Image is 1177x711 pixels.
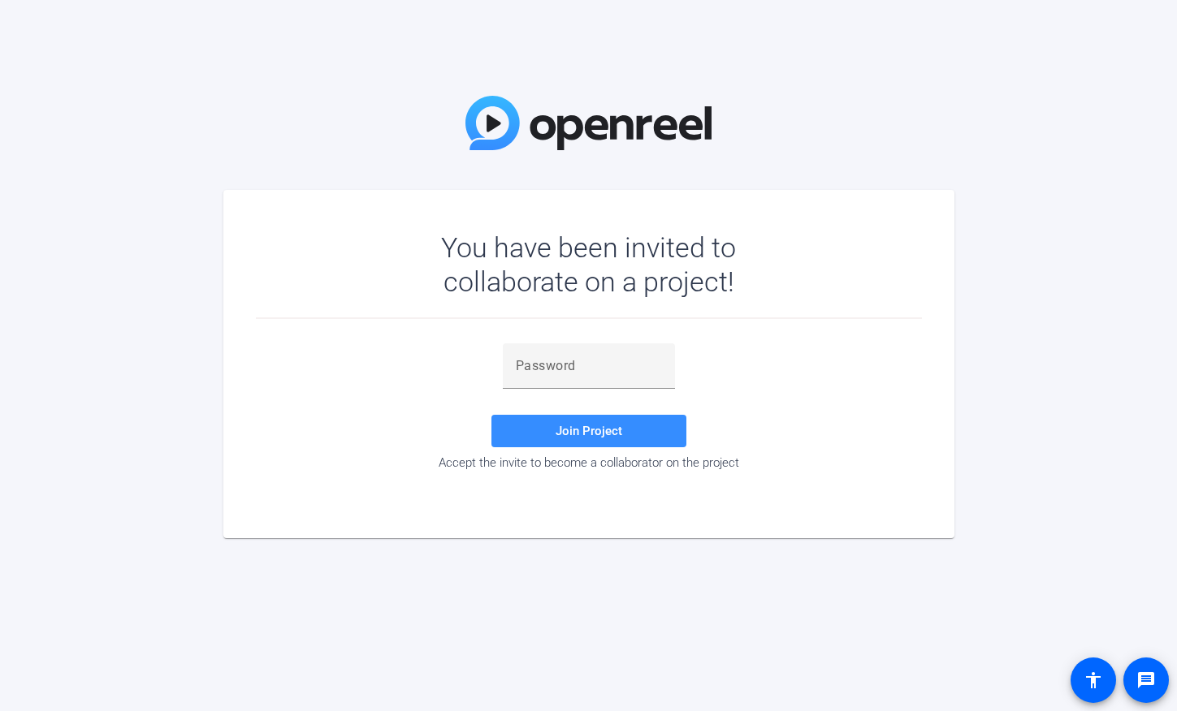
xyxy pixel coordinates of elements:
button: Join Project [491,415,686,447]
input: Password [516,356,662,376]
span: Join Project [556,424,622,438]
mat-icon: accessibility [1084,670,1103,690]
div: You have been invited to collaborate on a project! [394,231,783,299]
mat-icon: message [1136,670,1156,690]
div: Accept the invite to become a collaborator on the project [256,455,922,470]
img: OpenReel Logo [465,96,712,150]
